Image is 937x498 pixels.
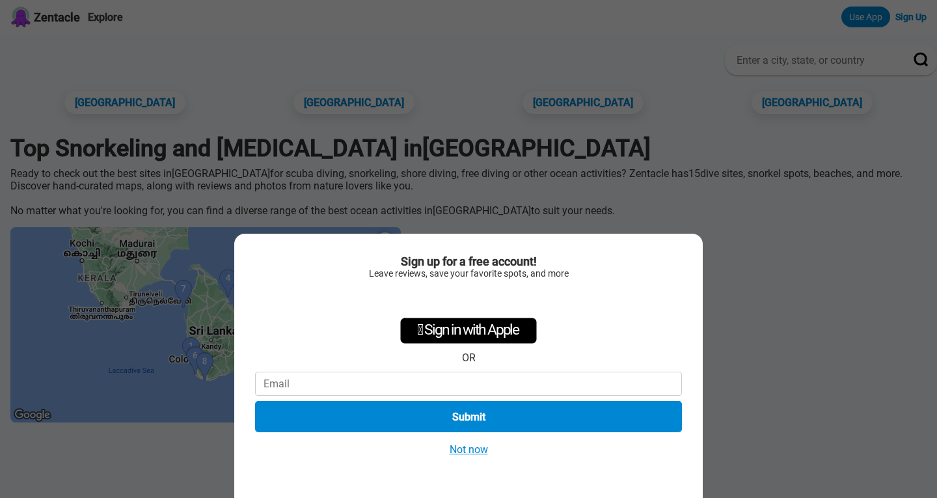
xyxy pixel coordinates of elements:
[462,352,476,364] div: OR
[400,318,537,344] div: Sign in with Apple
[255,268,682,279] div: Leave reviews, save your favorite spots, and more
[255,255,682,268] div: Sign up for a free account!
[255,401,682,432] button: Submit
[446,443,492,456] button: Not now
[403,285,535,314] iframe: Sign in with Google Button
[255,372,682,396] input: Email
